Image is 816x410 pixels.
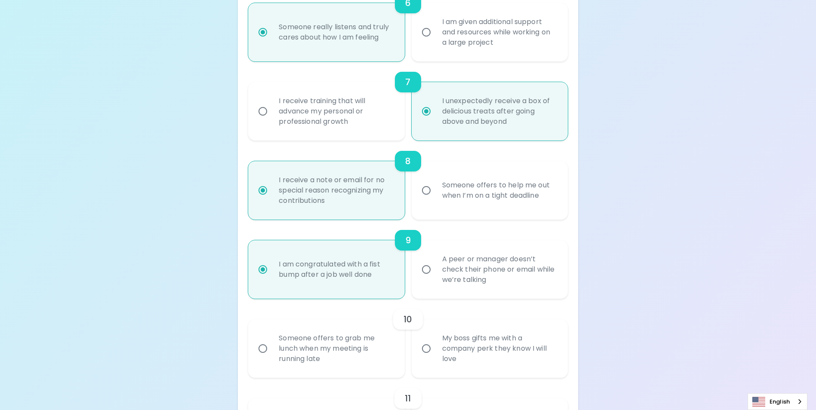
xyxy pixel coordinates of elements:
[248,141,567,220] div: choice-group-check
[435,6,563,58] div: I am given additional support and resources while working on a large project
[272,86,400,137] div: I receive training that will advance my personal or professional growth
[748,393,807,410] aside: Language selected: English
[248,299,567,378] div: choice-group-check
[435,244,563,295] div: A peer or manager doesn’t check their phone or email while we’re talking
[748,393,807,410] div: Language
[405,233,411,247] h6: 9
[272,165,400,216] div: I receive a note or email for no special reason recognizing my contributions
[405,392,411,405] h6: 11
[405,154,411,168] h6: 8
[435,86,563,137] div: I unexpectedly receive a box of delicious treats after going above and beyond
[435,323,563,374] div: My boss gifts me with a company perk they know I will love
[248,61,567,141] div: choice-group-check
[272,12,400,53] div: Someone really listens and truly cares about how I am feeling
[272,323,400,374] div: Someone offers to grab me lunch when my meeting is running late
[248,220,567,299] div: choice-group-check
[748,394,807,410] a: English
[405,75,410,89] h6: 7
[403,312,412,326] h6: 10
[435,170,563,211] div: Someone offers to help me out when I’m on a tight deadline
[272,249,400,290] div: I am congratulated with a fist bump after a job well done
